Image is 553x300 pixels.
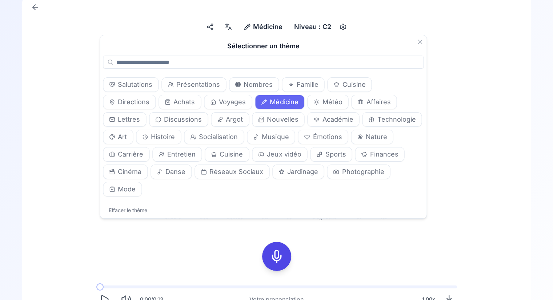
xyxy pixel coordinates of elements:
span: Famille [296,80,318,90]
span: Météo [322,97,342,107]
button: Histoire [136,130,181,144]
button: ⚭Famille [282,77,324,92]
span: Art [118,132,127,142]
span: Jardinage [287,167,318,177]
button: Sports [310,147,352,162]
span: Médicine [253,22,282,32]
button: Entretien [152,147,202,162]
button: Technologie [362,112,422,127]
span: Nouvelles [267,114,298,125]
span: Discussions [164,114,202,125]
button: ➊Nombres [229,77,279,92]
button: Directions [103,95,156,109]
span: Directions [118,97,149,107]
span: Cinéma [118,167,141,177]
span: ⚭ [288,80,293,90]
button: Musique [247,130,295,144]
button: Réseaux Sociaux [195,165,269,179]
span: Affaires [366,97,390,107]
span: ✿ [278,167,284,177]
span: Nombres [244,80,273,90]
button: Cuisine [205,147,249,162]
span: Danse [165,167,185,177]
button: Médicine [255,95,304,109]
button: Voyages [204,95,252,109]
div: Niveau : C2 [291,20,334,33]
button: Présentations [161,77,226,92]
button: Socialisation [184,130,244,144]
span: Lettres [118,114,140,125]
button: Mode [103,182,142,196]
span: Photographie [342,167,384,177]
span: Argot [226,114,243,125]
button: Danse [151,165,192,179]
button: ❀Nature [351,130,393,144]
span: Carrière [118,149,143,159]
span: Nature [365,132,387,142]
span: ❀ [357,132,362,142]
button: Nouvelles [252,112,304,127]
span: Présentations [176,80,220,90]
button: Effacer le thème [103,205,153,215]
span: Mode [118,184,136,194]
button: Salutations [103,77,159,92]
button: Discussions [149,112,208,127]
span: Jeux vidéo [267,149,301,159]
button: Cuisine [327,77,372,92]
button: Médicine [241,20,285,33]
button: Argot [211,112,249,127]
span: Histoire [151,132,175,142]
span: Réseaux Sociaux [209,167,263,177]
button: Affaires [351,95,397,109]
span: Finances [370,149,398,159]
button: Jeux vidéo [252,147,307,162]
button: Académie [307,112,359,127]
button: ✿Jardinage [272,165,324,179]
span: Médicine [270,97,298,107]
span: Musique [262,132,289,142]
span: Technologie [377,114,416,125]
button: Cinéma [103,165,148,179]
button: Lettres [103,112,146,127]
span: Entretien [167,149,196,159]
button: Niveau : C2 [291,20,349,33]
button: Achats [159,95,201,109]
span: Académie [322,114,353,125]
span: Émotions [313,132,342,142]
span: Cuisine [220,149,243,159]
span: Salutations [118,80,152,90]
button: Émotions [298,130,348,144]
span: ➊ [235,80,241,90]
button: Météo [307,95,348,109]
button: Finances [355,147,404,162]
span: Cuisine [342,80,365,90]
button: Art [103,130,133,144]
button: Carrière [103,147,149,162]
span: Socialisation [199,132,238,142]
span: Voyages [219,97,246,107]
span: Achats [173,97,195,107]
span: Sports [325,149,346,159]
button: Photographie [327,165,390,179]
h2: Sélectionner un thème [100,35,426,53]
